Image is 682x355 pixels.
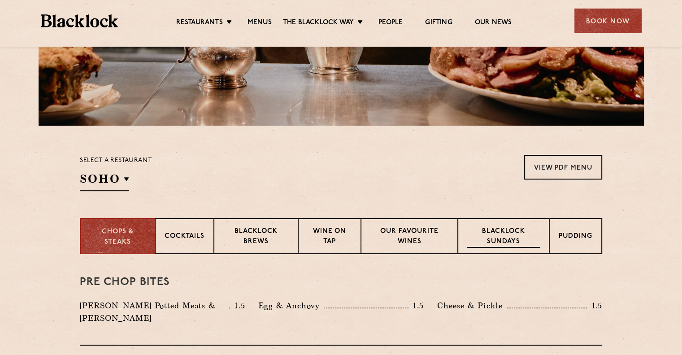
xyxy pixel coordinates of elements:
p: Blacklock Sundays [467,227,540,248]
p: Egg & Anchovy [258,299,324,312]
p: 1.5 [408,300,424,311]
a: Gifting [425,18,452,28]
a: The Blacklock Way [283,18,354,28]
a: Restaurants [176,18,223,28]
p: Cocktails [165,232,204,243]
a: View PDF Menu [524,155,602,180]
p: Our favourite wines [370,227,448,248]
div: Book Now [574,9,642,33]
h3: Pre Chop Bites [80,276,602,288]
p: Select a restaurant [80,155,152,167]
p: [PERSON_NAME] Potted Meats & [PERSON_NAME] [80,299,229,324]
p: 1.5 [230,300,245,311]
h2: SOHO [80,171,129,191]
p: Pudding [559,232,592,243]
a: Our News [475,18,512,28]
a: Menus [248,18,272,28]
img: BL_Textured_Logo-footer-cropped.svg [41,14,118,27]
p: Wine on Tap [308,227,352,248]
p: 1.5 [587,300,602,311]
a: People [378,18,403,28]
p: Cheese & Pickle [437,299,507,312]
p: Chops & Steaks [90,227,146,247]
p: Blacklock Brews [223,227,289,248]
